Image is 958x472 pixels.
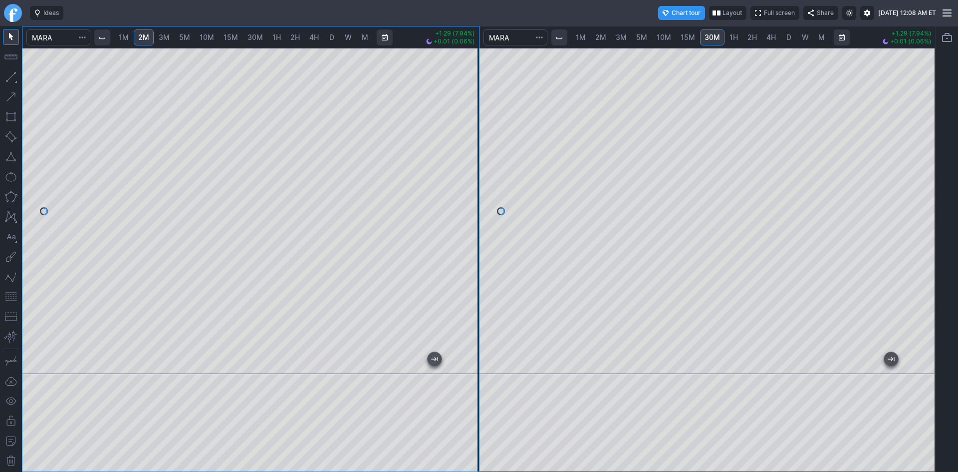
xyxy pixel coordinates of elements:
[195,29,219,45] a: 10M
[426,30,475,36] p: +1.29 (7.94%)
[725,29,742,45] a: 1H
[3,329,19,345] button: Anchored VWAP
[290,33,300,41] span: 2H
[305,29,323,45] a: 4H
[616,33,627,41] span: 3M
[3,433,19,449] button: Add note
[632,29,652,45] a: 5M
[834,29,850,45] button: Range
[766,33,776,41] span: 4H
[595,33,606,41] span: 2M
[377,29,393,45] button: Range
[672,8,701,18] span: Chart tour
[286,29,304,45] a: 2H
[324,29,340,45] a: D
[3,109,19,125] button: Rectangle
[309,33,319,41] span: 4H
[3,269,19,285] button: Elliott waves
[3,169,19,185] button: Ellipse
[802,33,809,41] span: W
[3,129,19,145] button: Rotated rectangle
[134,29,154,45] a: 2M
[818,33,825,41] span: M
[591,29,611,45] a: 2M
[3,209,19,225] button: XABCD
[179,33,190,41] span: 5M
[3,29,19,45] button: Mouse
[729,33,738,41] span: 1H
[224,33,238,41] span: 15M
[786,33,791,41] span: D
[483,29,547,45] input: Search
[75,29,89,45] button: Search
[709,6,746,20] button: Layout
[576,33,586,41] span: 1M
[750,6,799,20] button: Full screen
[3,249,19,265] button: Brush
[357,29,373,45] a: M
[860,6,874,20] button: Settings
[154,29,174,45] a: 3M
[159,33,170,41] span: 3M
[652,29,676,45] a: 10M
[94,29,110,45] button: Interval
[43,8,59,18] span: Ideas
[884,352,898,366] button: Jump to the most recent bar
[571,29,590,45] a: 1M
[119,33,129,41] span: 1M
[781,29,797,45] a: D
[700,29,724,45] a: 30M
[30,6,63,20] button: Ideas
[939,29,955,45] button: Portfolio watchlist
[428,352,442,366] button: Jump to the most recent bar
[4,4,22,22] a: Finviz.com
[345,33,352,41] span: W
[551,29,567,45] button: Interval
[26,29,90,45] input: Search
[636,33,647,41] span: 5M
[114,29,133,45] a: 1M
[3,309,19,325] button: Position
[658,6,705,20] button: Chart tour
[247,33,263,41] span: 30M
[138,33,149,41] span: 2M
[3,49,19,65] button: Measure
[3,229,19,245] button: Text
[532,29,546,45] button: Search
[878,8,936,18] span: [DATE] 12:08 AM ET
[3,149,19,165] button: Triangle
[842,6,856,20] button: Toggle light mode
[268,29,285,45] a: 1H
[676,29,700,45] a: 15M
[3,413,19,429] button: Lock drawings
[747,33,757,41] span: 2H
[3,89,19,105] button: Arrow
[883,30,932,36] p: +1.29 (7.94%)
[657,33,671,41] span: 10M
[814,29,830,45] a: M
[434,38,475,44] span: +0.01 (0.06%)
[764,8,795,18] span: Full screen
[3,453,19,469] button: Remove all drawings
[797,29,813,45] a: W
[705,33,720,41] span: 30M
[3,373,19,389] button: Drawings autosave: Off
[3,189,19,205] button: Polygon
[175,29,195,45] a: 5M
[3,393,19,409] button: Hide drawings
[272,33,281,41] span: 1H
[611,29,631,45] a: 3M
[329,33,334,41] span: D
[890,38,932,44] span: +0.01 (0.06%)
[362,33,368,41] span: M
[722,8,742,18] span: Layout
[743,29,761,45] a: 2H
[681,33,695,41] span: 15M
[803,6,838,20] button: Share
[3,69,19,85] button: Line
[200,33,214,41] span: 10M
[3,289,19,305] button: Fibonacci retracements
[762,29,780,45] a: 4H
[3,353,19,369] button: Drawing mode: Single
[817,8,834,18] span: Share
